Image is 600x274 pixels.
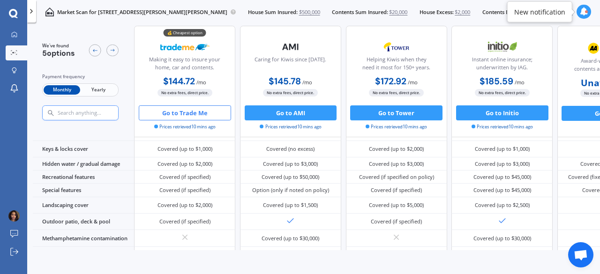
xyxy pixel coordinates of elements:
b: $144.72 [163,75,195,87]
span: Prices retrieved 10 mins ago [472,124,533,130]
div: Making it easy to insure your home, car and contents. [141,56,229,74]
div: Payment frequency [42,73,119,81]
div: Keys & locks cover [33,141,134,157]
span: Prices retrieved 10 mins ago [260,124,321,130]
span: Monthly [44,85,80,95]
div: Covered (if specified on policy) [359,173,434,181]
div: Recreational features [33,170,134,184]
span: / mo [408,79,418,86]
span: / mo [302,79,312,86]
span: No extra fees, direct price. [369,89,424,96]
div: Covered (if specified) [371,186,422,194]
div: Open chat [568,242,593,267]
input: Search anything... [57,110,134,116]
img: Tower.webp [372,37,421,56]
span: $500,000 [299,8,320,16]
span: We've found [42,43,75,49]
b: $145.78 [269,75,301,87]
span: / mo [196,79,206,86]
div: Covered (if specified) [371,218,422,225]
span: Contents Sum Insured: [332,8,388,16]
div: Covered (up to $45,000) [473,186,531,194]
div: Covered (up to $30,000) [473,235,531,242]
div: No cover (unless due to accidental/external force) [352,249,442,264]
div: Special features [33,184,134,197]
div: Covered (no excess) [266,145,315,153]
div: Covered (up to $1,500) [263,201,318,209]
div: Covered (up to $1,000) [157,145,212,153]
div: Covered (up to $30,000) [262,235,319,242]
div: Methamphetamine contamination [33,230,134,246]
b: $172.92 [375,75,406,87]
div: Permanent electronic equipment [33,247,134,267]
span: No extra fees, direct price. [157,89,212,96]
div: Covered (up to $3,000) [369,160,424,168]
div: Option (only if noted on policy) [252,186,329,194]
img: Trademe.webp [160,37,210,56]
span: House Sum Insured: [248,8,298,16]
div: Instant online insurance; underwritten by IAG. [458,56,546,74]
div: Helping Kiwis when they need it most for 150+ years. [352,56,440,74]
div: Covered (up to $5,000) [369,201,424,209]
img: home-and-contents.b802091223b8502ef2dd.svg [45,7,54,16]
div: Covered (if specified) [159,186,210,194]
p: Market Scan for [STREET_ADDRESS][PERSON_NAME][PERSON_NAME] [57,8,227,16]
div: Covered (up to $1,000) [475,145,530,153]
div: Outdoor patio, deck & pool [33,214,134,230]
div: Covered (up to $3,000) [475,160,530,168]
span: No extra fees, direct price. [475,89,530,96]
img: Initio.webp [477,37,527,56]
span: No extra fees, direct price. [263,89,318,96]
div: Landscaping cover [33,197,134,214]
span: $20,000 [389,8,407,16]
span: / mo [515,79,525,86]
div: Covered (up to $2,000) [369,145,424,153]
div: Covered (up to $2,000) [157,160,212,168]
div: Caring for Kiwis since [DATE]. [255,56,326,74]
img: ACg8ocInu09xIs9pdzJzRpsucE9TEZlZ4lIVS6KlVnL_pxx7MpWb3eGE1Q=s96-c [8,210,20,222]
button: Go to Tower [350,105,442,120]
div: New notification [514,7,565,16]
div: Covered (up to $50,000) [262,173,319,181]
span: Prices retrieved 10 mins ago [366,124,427,130]
div: Hidden water / gradual damage [33,157,134,170]
span: 5 options [42,49,75,59]
div: Covered (up to $45,000) [473,173,531,181]
span: $2,000 [455,8,470,16]
span: House Excess: [420,8,454,16]
button: Go to Trade Me [139,105,231,120]
button: Go to Initio [456,105,548,120]
span: Yearly [80,85,117,95]
img: AMI-text-1.webp [266,37,315,56]
div: No cover (unless due to accidental/external force) [140,249,230,264]
div: Covered (if specified) [159,218,210,225]
div: Covered (if specified) [159,173,210,181]
div: 💰 Cheapest option [164,30,206,37]
button: Go to AMI [245,105,337,120]
span: Prices retrieved 10 mins ago [154,124,216,130]
b: $185.59 [480,75,513,87]
div: Covered (up to $3,000) [263,160,318,168]
div: Covered (up to $2,500) [475,201,530,209]
span: Contents Excess: [482,8,523,16]
div: Covered (up to $2,000) [157,201,212,209]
